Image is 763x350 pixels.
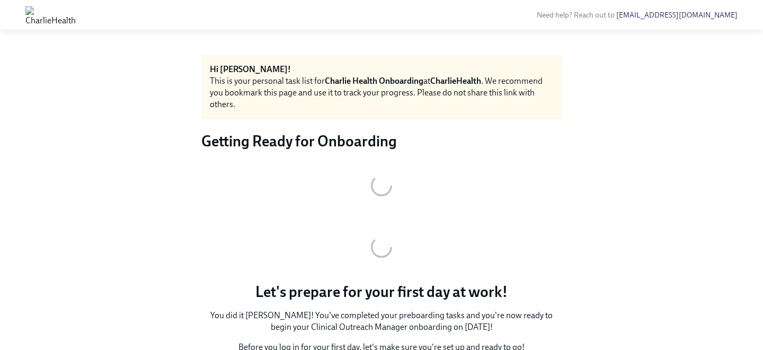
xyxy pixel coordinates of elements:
a: [EMAIL_ADDRESS][DOMAIN_NAME] [616,11,738,20]
strong: CharlieHealth [430,76,481,86]
p: You did it [PERSON_NAME]! You've completed your preboarding tasks and you're now ready to begin y... [201,310,562,333]
p: Let's prepare for your first day at work! [201,282,562,301]
strong: Hi [PERSON_NAME]! [210,64,291,74]
h3: Getting Ready for Onboarding [201,132,562,151]
div: This is your personal task list for at . We recommend you bookmark this page and use it to track ... [210,75,553,110]
strong: Charlie Health Onboarding [325,76,423,86]
button: Zoom image [201,159,562,212]
button: Zoom image [201,221,562,274]
span: Need help? Reach out to [537,11,738,20]
img: CharlieHealth [25,6,76,23]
